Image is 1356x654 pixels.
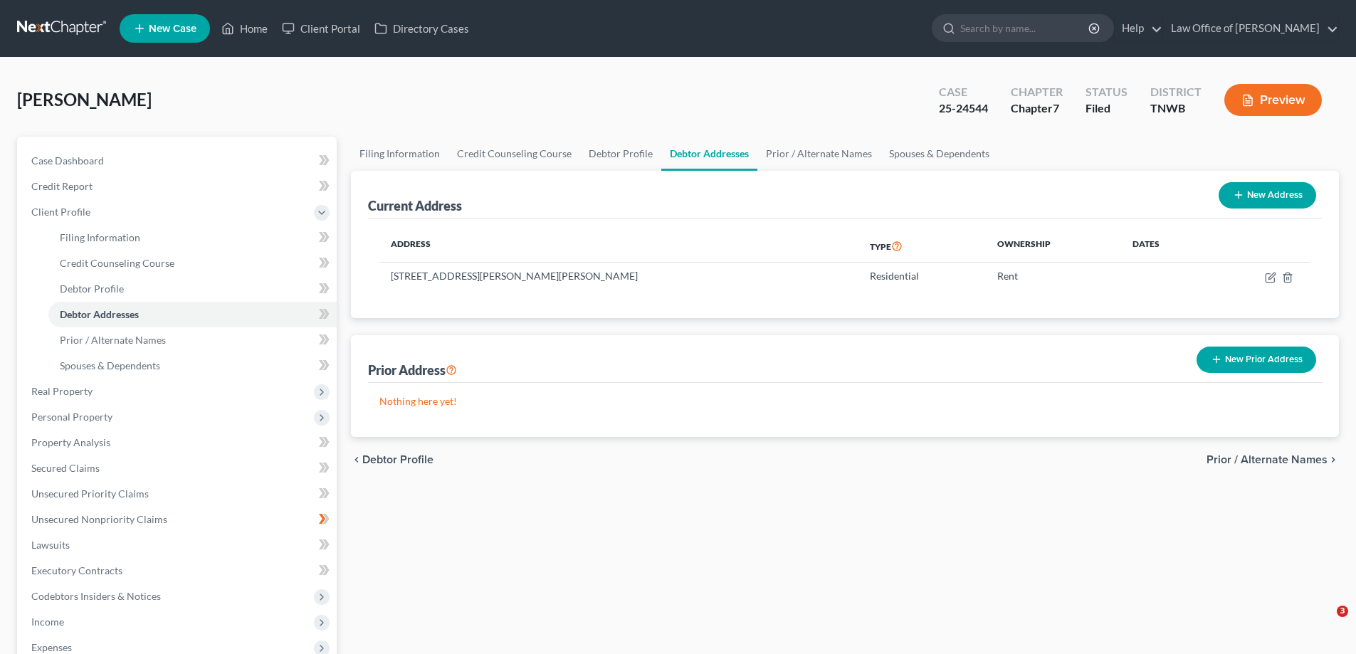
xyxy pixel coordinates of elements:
[939,84,988,100] div: Case
[1328,454,1339,465] i: chevron_right
[939,100,988,117] div: 25-24544
[379,230,858,263] th: Address
[362,454,433,465] span: Debtor Profile
[31,385,93,397] span: Real Property
[1150,100,1202,117] div: TNWB
[31,411,112,423] span: Personal Property
[986,230,1121,263] th: Ownership
[214,16,275,41] a: Home
[368,362,457,379] div: Prior Address
[448,137,580,171] a: Credit Counseling Course
[661,137,757,171] a: Debtor Addresses
[858,263,986,290] td: Residential
[960,15,1090,41] input: Search by name...
[48,327,337,353] a: Prior / Alternate Names
[1224,84,1322,116] button: Preview
[60,283,124,295] span: Debtor Profile
[31,616,64,628] span: Income
[20,481,337,507] a: Unsecured Priority Claims
[1308,606,1342,640] iframe: Intercom live chat
[1011,100,1063,117] div: Chapter
[1207,454,1328,465] span: Prior / Alternate Names
[31,462,100,474] span: Secured Claims
[367,16,476,41] a: Directory Cases
[20,558,337,584] a: Executory Contracts
[1150,84,1202,100] div: District
[580,137,661,171] a: Debtor Profile
[1086,100,1128,117] div: Filed
[757,137,881,171] a: Prior / Alternate Names
[31,206,90,218] span: Client Profile
[60,334,166,346] span: Prior / Alternate Names
[31,180,93,192] span: Credit Report
[379,263,858,290] td: [STREET_ADDRESS][PERSON_NAME][PERSON_NAME]
[48,276,337,302] a: Debtor Profile
[881,137,998,171] a: Spouses & Dependents
[1011,84,1063,100] div: Chapter
[20,148,337,174] a: Case Dashboard
[17,89,152,110] span: [PERSON_NAME]
[20,455,337,481] a: Secured Claims
[60,359,160,371] span: Spouses & Dependents
[1115,16,1162,41] a: Help
[379,394,1310,408] p: Nothing here yet!
[48,250,337,276] a: Credit Counseling Course
[1337,606,1348,617] span: 3
[1086,84,1128,100] div: Status
[351,137,448,171] a: Filing Information
[1207,454,1339,465] button: Prior / Alternate Names chevron_right
[31,436,110,448] span: Property Analysis
[31,590,161,602] span: Codebtors Insiders & Notices
[20,174,337,199] a: Credit Report
[60,308,139,320] span: Debtor Addresses
[1197,347,1316,373] button: New Prior Address
[48,225,337,250] a: Filing Information
[1121,230,1209,263] th: Dates
[60,257,174,269] span: Credit Counseling Course
[20,532,337,558] a: Lawsuits
[858,230,986,263] th: Type
[1053,101,1059,115] span: 7
[986,263,1121,290] td: Rent
[275,16,367,41] a: Client Portal
[31,154,104,167] span: Case Dashboard
[1164,16,1338,41] a: Law Office of [PERSON_NAME]
[31,539,70,551] span: Lawsuits
[1219,182,1316,209] button: New Address
[149,23,196,34] span: New Case
[20,430,337,455] a: Property Analysis
[31,564,122,576] span: Executory Contracts
[31,513,167,525] span: Unsecured Nonpriority Claims
[48,353,337,379] a: Spouses & Dependents
[31,641,72,653] span: Expenses
[20,507,337,532] a: Unsecured Nonpriority Claims
[31,487,149,500] span: Unsecured Priority Claims
[48,302,337,327] a: Debtor Addresses
[368,197,462,214] div: Current Address
[60,231,140,243] span: Filing Information
[351,454,433,465] button: chevron_left Debtor Profile
[351,454,362,465] i: chevron_left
